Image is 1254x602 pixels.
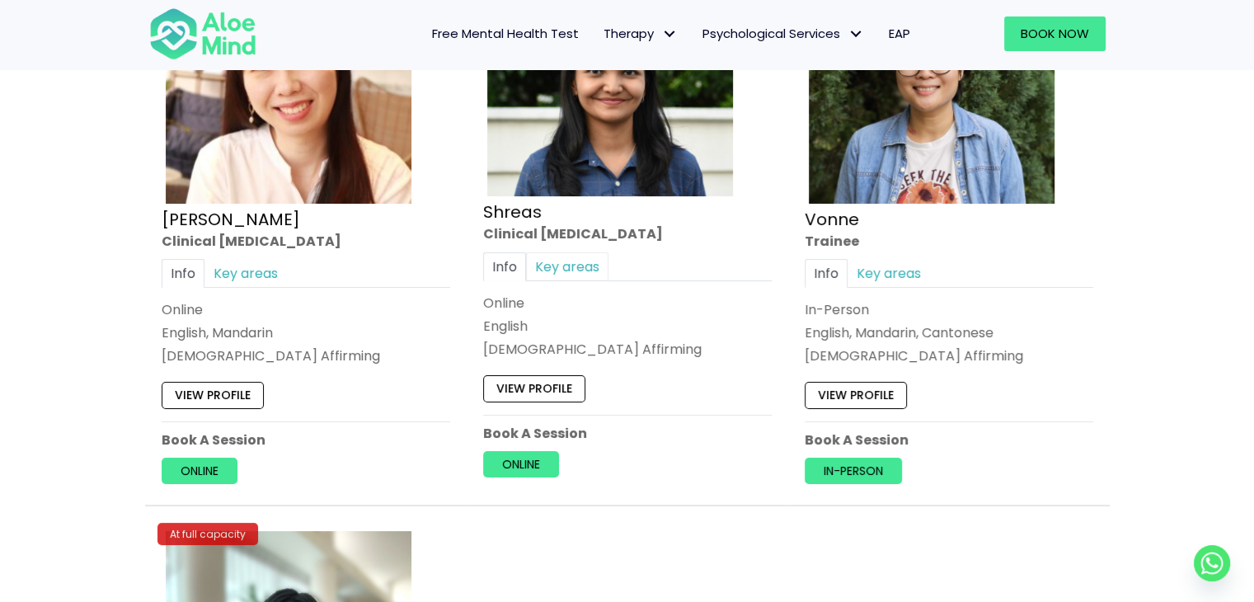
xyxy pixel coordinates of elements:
[526,252,608,281] a: Key areas
[483,424,772,443] p: Book A Session
[591,16,690,51] a: TherapyTherapy: submenu
[876,16,923,51] a: EAP
[604,25,678,42] span: Therapy
[157,523,258,545] div: At full capacity
[805,323,1093,342] p: English, Mandarin, Cantonese
[432,25,579,42] span: Free Mental Health Test
[805,300,1093,319] div: In-Person
[483,340,772,359] div: [DEMOGRAPHIC_DATA] Affirming
[805,458,902,484] a: In-person
[483,200,542,223] a: Shreas
[805,430,1093,449] p: Book A Session
[848,259,930,288] a: Key areas
[1021,25,1089,42] span: Book Now
[483,375,585,402] a: View profile
[162,430,450,449] p: Book A Session
[805,259,848,288] a: Info
[690,16,876,51] a: Psychological ServicesPsychological Services: submenu
[1194,545,1230,581] a: Whatsapp
[805,346,1093,365] div: [DEMOGRAPHIC_DATA] Affirming
[204,259,287,288] a: Key areas
[162,208,300,231] a: [PERSON_NAME]
[889,25,910,42] span: EAP
[162,323,450,342] p: English, Mandarin
[483,451,559,477] a: Online
[805,383,907,409] a: View profile
[805,208,859,231] a: Vonne
[162,259,204,288] a: Info
[844,22,868,46] span: Psychological Services: submenu
[278,16,923,51] nav: Menu
[483,294,772,313] div: Online
[162,383,264,409] a: View profile
[483,252,526,281] a: Info
[1004,16,1106,51] a: Book Now
[420,16,591,51] a: Free Mental Health Test
[805,232,1093,251] div: Trainee
[162,346,450,365] div: [DEMOGRAPHIC_DATA] Affirming
[162,458,237,484] a: Online
[162,232,450,251] div: Clinical [MEDICAL_DATA]
[149,7,256,61] img: Aloe mind Logo
[483,317,772,336] p: English
[658,22,682,46] span: Therapy: submenu
[483,224,772,243] div: Clinical [MEDICAL_DATA]
[162,300,450,319] div: Online
[702,25,864,42] span: Psychological Services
